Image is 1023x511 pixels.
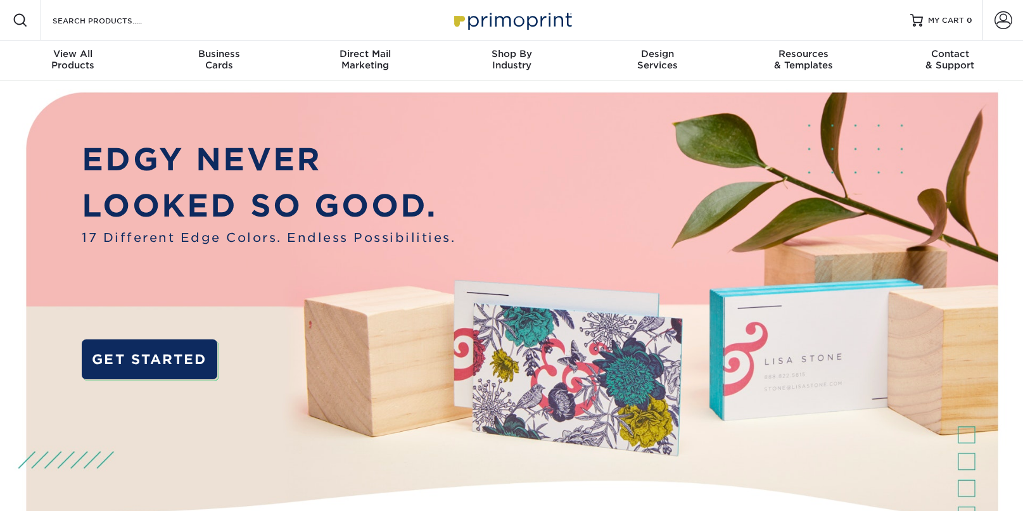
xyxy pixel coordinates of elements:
[292,48,438,60] span: Direct Mail
[438,48,585,71] div: Industry
[585,48,731,71] div: Services
[967,16,972,25] span: 0
[82,339,217,380] a: GET STARTED
[82,229,455,247] span: 17 Different Edge Colors. Endless Possibilities.
[438,48,585,60] span: Shop By
[292,48,438,71] div: Marketing
[731,48,877,71] div: & Templates
[292,41,438,81] a: Direct MailMarketing
[877,41,1023,81] a: Contact& Support
[877,48,1023,60] span: Contact
[731,48,877,60] span: Resources
[82,137,455,183] p: EDGY NEVER
[146,48,293,60] span: Business
[585,48,731,60] span: Design
[51,13,175,28] input: SEARCH PRODUCTS.....
[146,48,293,71] div: Cards
[146,41,293,81] a: BusinessCards
[877,48,1023,71] div: & Support
[448,6,575,34] img: Primoprint
[438,41,585,81] a: Shop ByIndustry
[731,41,877,81] a: Resources& Templates
[585,41,731,81] a: DesignServices
[928,15,964,26] span: MY CART
[82,183,455,229] p: LOOKED SO GOOD.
